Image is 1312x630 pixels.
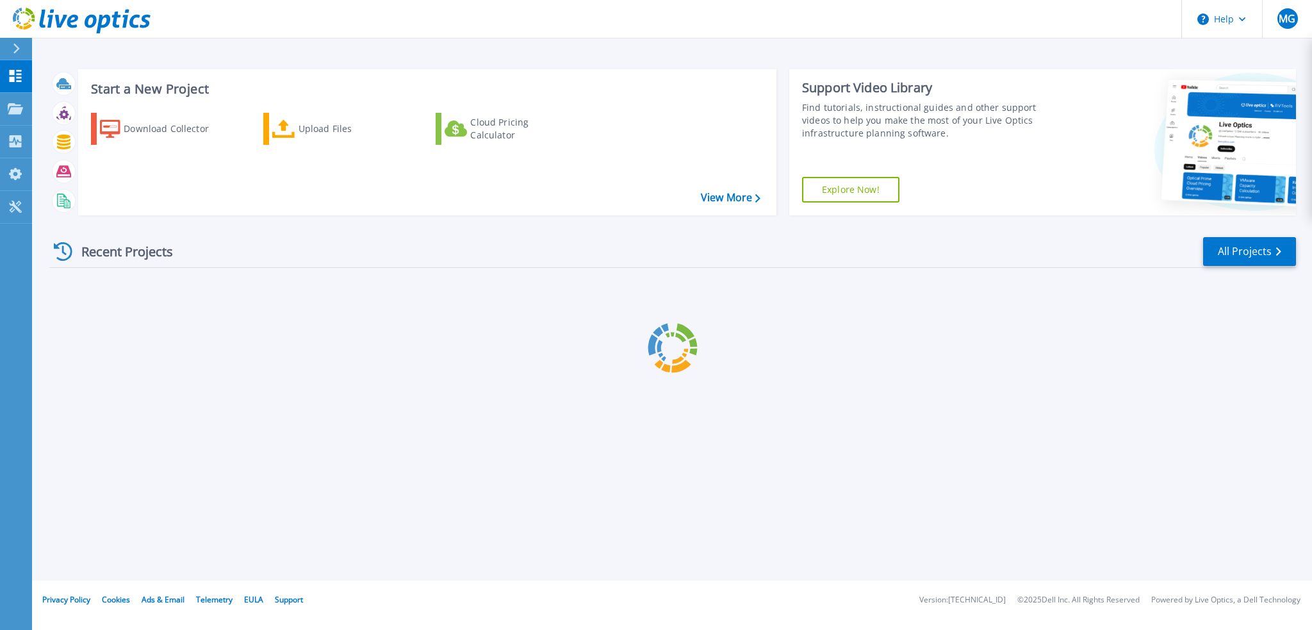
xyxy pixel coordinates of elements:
[91,113,234,145] a: Download Collector
[102,594,130,605] a: Cookies
[196,594,233,605] a: Telemetry
[142,594,184,605] a: Ads & Email
[49,236,190,267] div: Recent Projects
[1203,237,1296,266] a: All Projects
[701,192,760,204] a: View More
[1017,596,1140,604] li: © 2025 Dell Inc. All Rights Reserved
[802,177,899,203] a: Explore Now!
[436,113,578,145] a: Cloud Pricing Calculator
[919,596,1006,604] li: Version: [TECHNICAL_ID]
[275,594,303,605] a: Support
[263,113,406,145] a: Upload Files
[802,79,1062,96] div: Support Video Library
[1279,13,1295,24] span: MG
[299,116,401,142] div: Upload Files
[1151,596,1300,604] li: Powered by Live Optics, a Dell Technology
[91,82,760,96] h3: Start a New Project
[244,594,263,605] a: EULA
[42,594,90,605] a: Privacy Policy
[124,116,226,142] div: Download Collector
[802,101,1062,140] div: Find tutorials, instructional guides and other support videos to help you make the most of your L...
[470,116,573,142] div: Cloud Pricing Calculator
